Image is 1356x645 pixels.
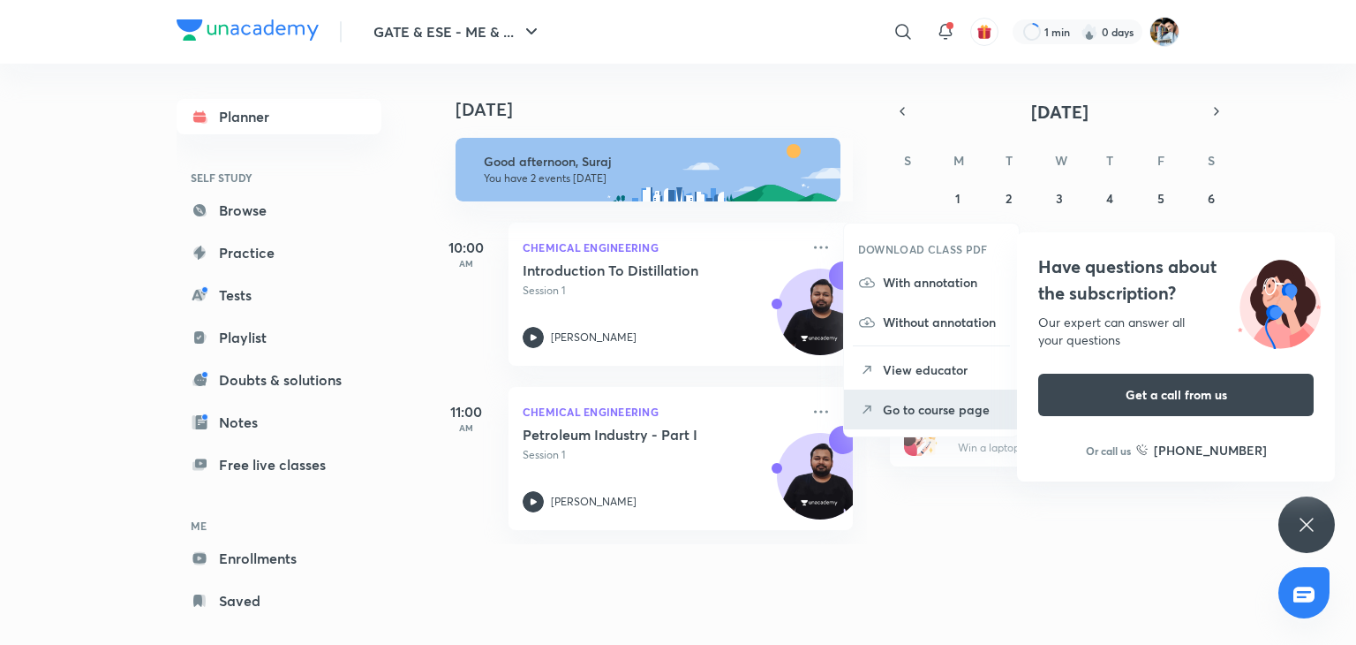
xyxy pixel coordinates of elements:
button: Get a call from us [1038,374,1314,416]
p: Win a laptop, vouchers & more [958,440,1175,456]
a: Tests [177,277,381,313]
div: Our expert can answer all your questions [1038,314,1314,349]
h6: DOWNLOAD CLASS PDF [858,241,988,257]
abbr: September 4, 2025 [1106,190,1113,207]
a: Playlist [177,320,381,355]
h4: [DATE] [456,99,870,120]
img: afternoon [456,138,840,201]
img: avatar [976,24,992,40]
button: [DATE] [915,99,1204,124]
abbr: September 5, 2025 [1157,190,1164,207]
h4: Have questions about the subscription? [1038,254,1314,307]
h5: Petroleum Industry - Part I [523,426,742,444]
h6: Good afternoon, Suraj [484,154,825,170]
h5: 11:00 [431,401,501,422]
a: Enrollments [177,541,381,576]
h6: [PHONE_NUMBER] [1154,441,1267,459]
abbr: Friday [1157,152,1164,169]
abbr: Wednesday [1055,152,1067,169]
abbr: Thursday [1106,152,1113,169]
a: Doubts & solutions [177,362,381,398]
span: [DATE] [1031,100,1089,124]
h6: SELF STUDY [177,163,381,193]
img: ttu_illustration_new.svg [1224,254,1335,349]
button: September 5, 2025 [1147,184,1175,212]
a: Browse [177,193,381,228]
button: GATE & ESE - ME & ... [363,14,553,49]
img: Suraj Das [1149,17,1179,47]
a: Notes [177,405,381,440]
button: September 2, 2025 [995,184,1023,212]
h5: Introduction To Distillation [523,262,742,279]
button: September 13, 2025 [1197,230,1225,258]
button: September 6, 2025 [1197,184,1225,212]
abbr: Tuesday [1006,152,1013,169]
button: September 10, 2025 [1045,230,1073,258]
button: September 4, 2025 [1096,184,1124,212]
button: September 11, 2025 [1096,230,1124,258]
img: Company Logo [177,19,319,41]
p: Without annotation [883,313,1005,331]
p: Session 1 [523,447,800,463]
p: Go to course page [883,400,1005,419]
abbr: Saturday [1208,152,1215,169]
h5: 10:00 [431,237,501,258]
a: Free live classes [177,447,381,482]
p: You have 2 events [DATE] [484,171,825,186]
button: September 1, 2025 [944,184,972,212]
p: [PERSON_NAME] [551,494,637,510]
abbr: September 6, 2025 [1208,190,1215,207]
p: AM [431,422,501,433]
p: View educator [883,360,1005,379]
img: Avatar [778,443,863,527]
button: avatar [970,18,998,46]
abbr: Monday [953,152,964,169]
abbr: September 2, 2025 [1006,190,1012,207]
button: September 3, 2025 [1045,184,1073,212]
button: September 12, 2025 [1147,230,1175,258]
p: Session 1 [523,283,800,299]
a: Company Logo [177,19,319,45]
a: Practice [177,235,381,270]
p: Chemical Engineering [523,401,800,422]
a: Planner [177,99,381,134]
abbr: Sunday [904,152,911,169]
p: [PERSON_NAME] [551,330,637,345]
p: With annotation [883,273,1005,292]
p: AM [431,258,501,269]
a: Saved [177,583,381,618]
a: [PHONE_NUMBER] [1136,441,1267,459]
img: streak [1081,23,1098,41]
p: Chemical Engineering [523,237,800,258]
abbr: September 1, 2025 [955,190,960,207]
h6: ME [177,511,381,541]
p: Or call us [1086,443,1131,459]
abbr: September 3, 2025 [1056,190,1063,207]
img: referral [904,421,939,456]
img: Avatar [778,278,863,363]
